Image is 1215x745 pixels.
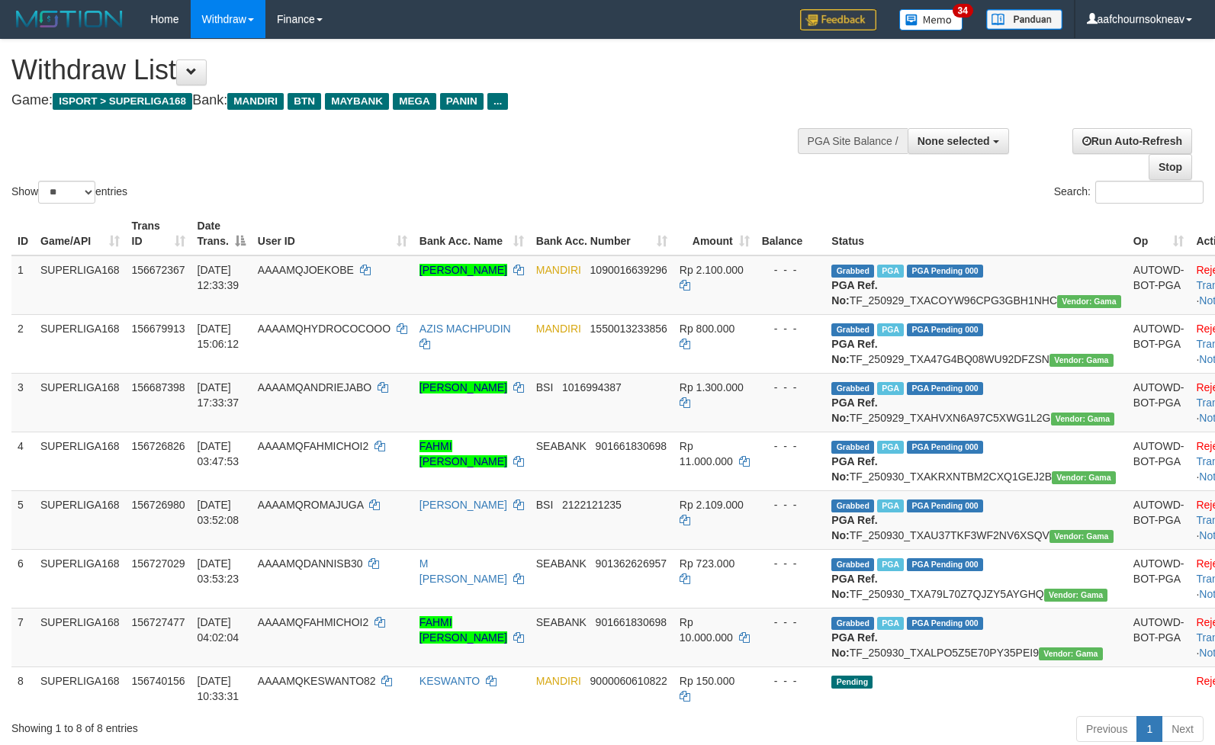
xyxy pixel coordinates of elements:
[11,212,34,255] th: ID
[34,608,126,666] td: SUPERLIGA168
[11,666,34,710] td: 8
[132,616,185,628] span: 156727477
[596,557,667,570] span: Copy 901362626957 to clipboard
[596,616,667,628] span: Copy 901661830698 to clipboard
[762,438,820,454] div: - - -
[825,432,1127,490] td: TF_250930_TXAKRXNTBM2CXQ1GEJ2B
[680,616,733,644] span: Rp 10.000.000
[198,557,239,585] span: [DATE] 03:53:23
[762,615,820,630] div: - - -
[825,314,1127,373] td: TF_250929_TXA47G4BQ08WU92DFZSN
[198,381,239,409] span: [DATE] 17:33:37
[680,440,733,467] span: Rp 11.000.000
[680,381,744,393] span: Rp 1.300.000
[562,499,622,511] span: Copy 2122121235 to clipboard
[831,323,874,336] span: Grabbed
[1127,212,1191,255] th: Op: activate to sort column ascending
[34,549,126,608] td: SUPERLIGA168
[258,557,363,570] span: AAAAMQDANNISB30
[34,212,126,255] th: Game/API: activate to sort column ascending
[907,265,983,278] span: PGA Pending
[680,675,734,687] span: Rp 150.000
[536,323,581,335] span: MANDIRI
[877,382,904,395] span: Marked by aafsoycanthlai
[419,381,507,393] a: [PERSON_NAME]
[419,264,507,276] a: [PERSON_NAME]
[831,338,877,365] b: PGA Ref. No:
[831,514,877,541] b: PGA Ref. No:
[288,93,321,110] span: BTN
[1127,432,1191,490] td: AUTOWD-BOT-PGA
[596,440,667,452] span: Copy 901661830698 to clipboard
[258,264,354,276] span: AAAAMQJOEKOBE
[258,616,368,628] span: AAAAMQFAHMICHOI2
[1072,128,1192,154] a: Run Auto-Refresh
[1136,716,1162,742] a: 1
[536,616,587,628] span: SEABANK
[11,490,34,549] td: 5
[198,440,239,467] span: [DATE] 03:47:53
[419,440,507,467] a: FAHMI [PERSON_NAME]
[1127,255,1191,315] td: AUTOWD-BOT-PGA
[198,616,239,644] span: [DATE] 04:02:04
[419,499,507,511] a: [PERSON_NAME]
[530,212,673,255] th: Bank Acc. Number: activate to sort column ascending
[762,556,820,571] div: - - -
[762,673,820,689] div: - - -
[536,381,554,393] span: BSI
[680,557,734,570] span: Rp 723.000
[11,55,795,85] h1: Withdraw List
[132,381,185,393] span: 156687398
[831,441,874,454] span: Grabbed
[258,440,368,452] span: AAAAMQFAHMICHOI2
[258,381,371,393] span: AAAAMQANDRIEJABO
[680,499,744,511] span: Rp 2.109.000
[132,499,185,511] span: 156726980
[487,93,508,110] span: ...
[908,128,1009,154] button: None selected
[590,675,667,687] span: Copy 9000060610822 to clipboard
[877,617,904,630] span: Marked by aafandaneth
[680,323,734,335] span: Rp 800.000
[132,323,185,335] span: 156679913
[1095,181,1204,204] input: Search:
[258,499,363,511] span: AAAAMQROMAJUGA
[673,212,756,255] th: Amount: activate to sort column ascending
[191,212,252,255] th: Date Trans.: activate to sort column descending
[825,255,1127,315] td: TF_250929_TXACOYW96CPG3GBH1NHC
[1127,373,1191,432] td: AUTOWD-BOT-PGA
[34,255,126,315] td: SUPERLIGA168
[800,9,876,31] img: Feedback.jpg
[899,9,963,31] img: Button%20Memo.svg
[413,212,530,255] th: Bank Acc. Name: activate to sort column ascending
[536,440,587,452] span: SEABANK
[1127,549,1191,608] td: AUTOWD-BOT-PGA
[756,212,826,255] th: Balance
[11,255,34,315] td: 1
[38,181,95,204] select: Showentries
[198,264,239,291] span: [DATE] 12:33:39
[877,499,904,512] span: Marked by aafromsomean
[1127,314,1191,373] td: AUTOWD-BOT-PGA
[132,264,185,276] span: 156672367
[825,212,1127,255] th: Status
[258,323,391,335] span: AAAAMQHYDROCOCOOO
[953,4,973,18] span: 34
[11,432,34,490] td: 4
[831,265,874,278] span: Grabbed
[11,181,127,204] label: Show entries
[831,455,877,483] b: PGA Ref. No:
[34,490,126,549] td: SUPERLIGA168
[825,608,1127,666] td: TF_250930_TXALPO5Z5E70PY35PEI9
[877,558,904,571] span: Marked by aafandaneth
[1076,716,1137,742] a: Previous
[258,675,376,687] span: AAAAMQKESWANTO82
[11,373,34,432] td: 3
[1044,589,1108,602] span: Vendor URL: https://trx31.1velocity.biz
[536,499,554,511] span: BSI
[831,573,877,600] b: PGA Ref. No:
[1127,490,1191,549] td: AUTOWD-BOT-PGA
[1162,716,1204,742] a: Next
[419,323,511,335] a: AZIS MACHPUDIN
[590,323,667,335] span: Copy 1550013233856 to clipboard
